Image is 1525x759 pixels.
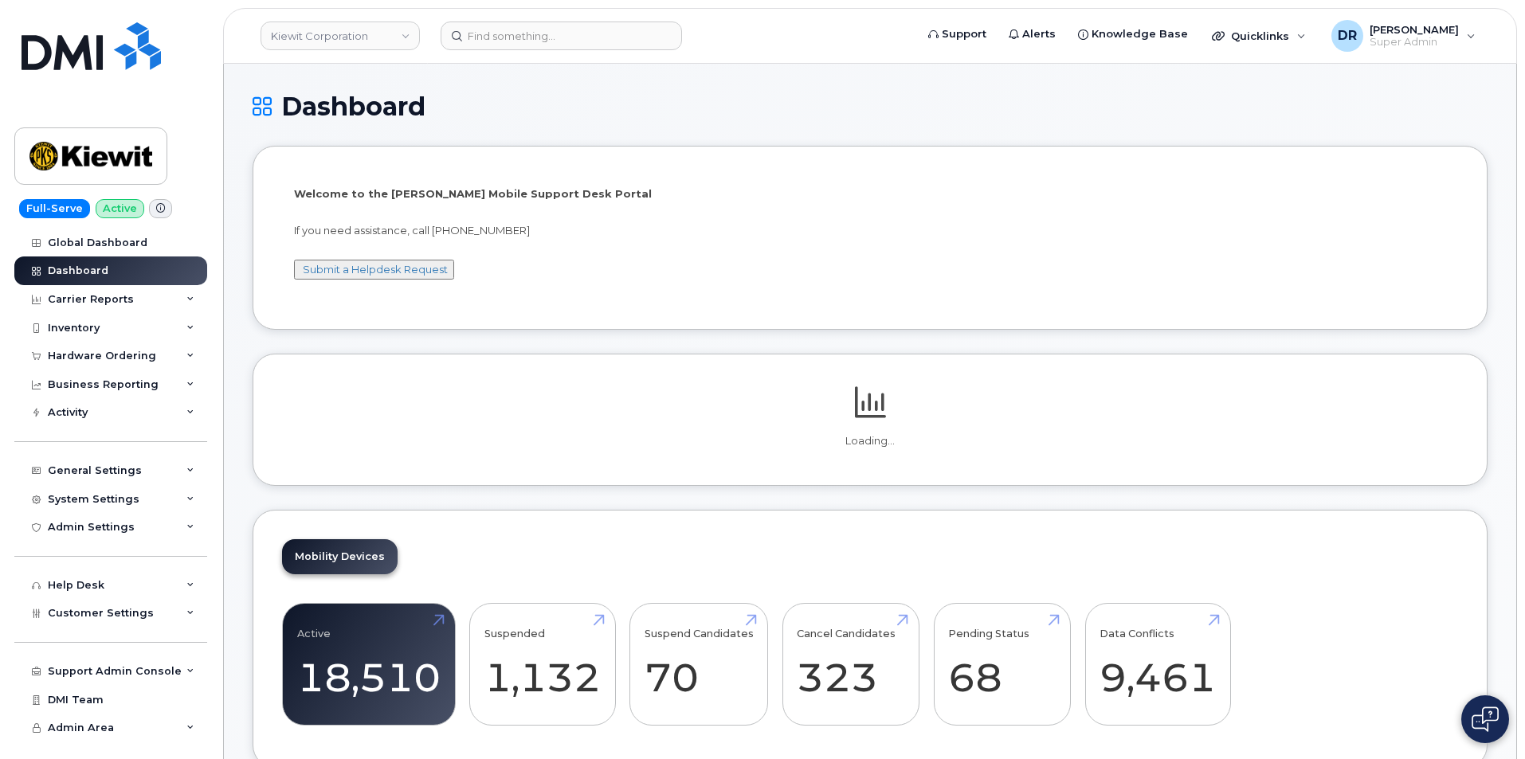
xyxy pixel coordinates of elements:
[282,539,398,574] a: Mobility Devices
[1100,612,1216,717] a: Data Conflicts 9,461
[484,612,601,717] a: Suspended 1,132
[645,612,754,717] a: Suspend Candidates 70
[294,260,454,280] button: Submit a Helpdesk Request
[282,434,1458,448] p: Loading...
[294,186,1446,201] p: Welcome to the [PERSON_NAME] Mobile Support Desk Portal
[294,223,1446,238] p: If you need assistance, call [PHONE_NUMBER]
[948,612,1056,717] a: Pending Status 68
[297,612,441,717] a: Active 18,510
[797,612,904,717] a: Cancel Candidates 323
[253,92,1488,120] h1: Dashboard
[303,263,448,276] a: Submit a Helpdesk Request
[1472,706,1499,732] img: Open chat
